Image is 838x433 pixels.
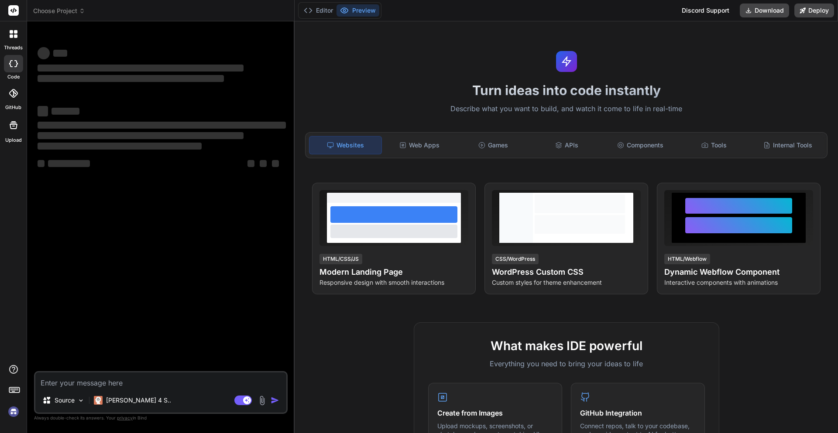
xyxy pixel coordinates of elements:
[38,65,244,72] span: ‌
[319,278,468,287] p: Responsive design with smooth interactions
[5,104,21,111] label: GitHub
[492,278,641,287] p: Custom styles for theme enhancement
[664,254,710,264] div: HTML/Webflow
[53,50,67,57] span: ‌
[531,136,603,154] div: APIs
[38,160,45,167] span: ‌
[337,4,379,17] button: Preview
[34,414,288,422] p: Always double-check its answers. Your in Bind
[271,396,279,405] img: icon
[580,408,696,418] h4: GitHub Integration
[740,3,789,17] button: Download
[106,396,171,405] p: [PERSON_NAME] 4 S..
[33,7,85,15] span: Choose Project
[77,397,85,404] img: Pick Models
[7,73,20,81] label: code
[247,160,254,167] span: ‌
[677,3,735,17] div: Discord Support
[428,337,705,355] h2: What makes IDE powerful
[38,75,224,82] span: ‌
[4,44,23,51] label: threads
[300,82,833,98] h1: Turn ideas into code instantly
[257,395,267,406] img: attachment
[55,396,75,405] p: Source
[664,266,813,278] h4: Dynamic Webflow Component
[457,136,529,154] div: Games
[492,254,539,264] div: CSS/WordPress
[384,136,456,154] div: Web Apps
[428,358,705,369] p: Everything you need to bring your ideas to life
[794,3,834,17] button: Deploy
[437,408,553,418] h4: Create from Images
[492,266,641,278] h4: WordPress Custom CSS
[48,160,90,167] span: ‌
[309,136,382,154] div: Websites
[604,136,677,154] div: Components
[678,136,750,154] div: Tools
[38,122,286,129] span: ‌
[38,47,50,59] span: ‌
[300,103,833,115] p: Describe what you want to build, and watch it come to life in real-time
[319,266,468,278] h4: Modern Landing Page
[38,143,202,150] span: ‌
[38,106,48,116] span: ‌
[260,160,267,167] span: ‌
[300,4,337,17] button: Editor
[6,404,21,419] img: signin
[38,132,244,139] span: ‌
[52,108,79,115] span: ‌
[752,136,824,154] div: Internal Tools
[664,278,813,287] p: Interactive components with animations
[94,396,103,405] img: Claude 4 Sonnet
[117,415,133,420] span: privacy
[272,160,279,167] span: ‌
[5,136,22,144] label: Upload
[319,254,362,264] div: HTML/CSS/JS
